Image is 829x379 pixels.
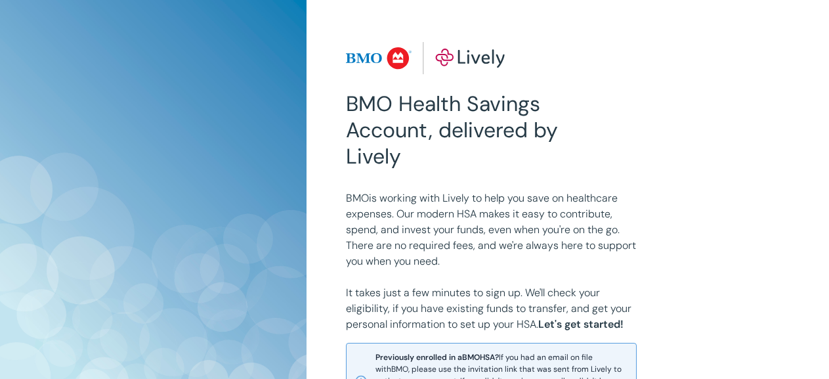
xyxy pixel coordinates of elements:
p: BMO is working with Lively to help you save on healthcare expenses. Our modern HSA makes it easy ... [346,190,636,269]
strong: Let's get started! [538,317,624,331]
img: Lively [346,42,505,75]
h2: BMO Health Savings Account, delivered by Lively [346,91,560,169]
p: It takes just a few minutes to sign up. We'll check your eligibility, if you have existing funds ... [346,285,636,332]
strong: Previously enrolled in a BMO HSA? [375,352,499,363]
